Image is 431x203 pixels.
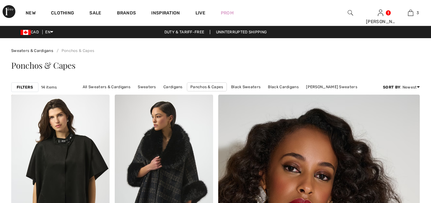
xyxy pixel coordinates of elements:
[228,83,264,91] a: Black Sweaters
[54,48,94,53] a: Ponchos & Capes
[303,83,361,91] a: [PERSON_NAME] Sweaters
[396,9,426,17] a: 3
[41,84,57,90] span: 14 items
[169,91,227,100] a: [PERSON_NAME] Sweaters
[383,84,420,90] div: : Newest
[151,10,180,17] span: Inspiration
[408,9,413,17] img: My Bag
[117,10,136,17] a: Brands
[228,91,270,100] a: Dolcezza Sweaters
[221,10,234,16] a: Prom
[26,10,36,17] a: New
[160,83,186,91] a: Cardigans
[378,9,383,17] img: My Info
[79,83,134,91] a: All Sweaters & Cardigans
[21,30,31,35] img: Canadian Dollar
[378,10,383,16] a: Sign In
[135,83,159,91] a: Sweaters
[187,82,227,91] a: Panchos & Capes
[383,85,400,89] strong: Sort By
[45,30,53,34] span: EN
[417,10,419,16] span: 3
[21,30,41,34] span: CAD
[3,5,15,18] img: 1ère Avenue
[366,18,395,25] div: [PERSON_NAME]
[11,48,53,53] a: Sweaters & Cardigans
[11,60,76,71] span: Ponchos & Capes
[195,10,205,16] a: Live
[51,10,74,17] a: Clothing
[265,83,302,91] a: Black Cardigans
[89,10,101,17] a: Sale
[348,9,353,17] img: search the website
[17,84,33,90] strong: Filters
